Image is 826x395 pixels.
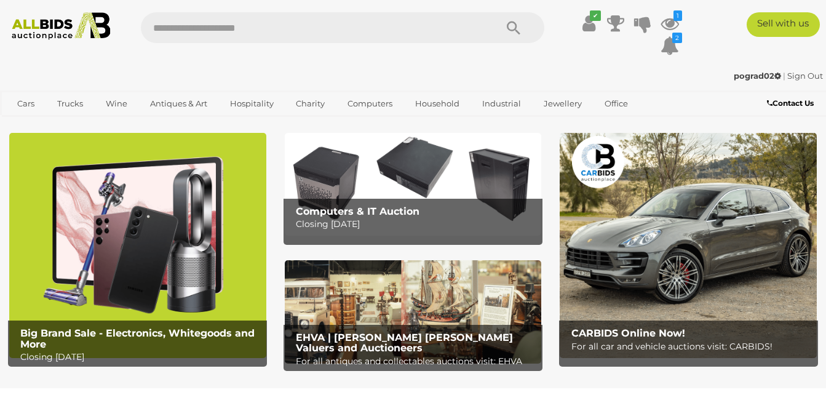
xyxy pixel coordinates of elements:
i: 2 [672,33,682,43]
a: Big Brand Sale - Electronics, Whitegoods and More Big Brand Sale - Electronics, Whitegoods and Mo... [9,133,266,358]
a: Antiques & Art [142,94,215,114]
a: Charity [288,94,333,114]
a: Computers [340,94,400,114]
a: EHVA | Evans Hastings Valuers and Auctioneers EHVA | [PERSON_NAME] [PERSON_NAME] Valuers and Auct... [285,260,542,363]
a: Household [407,94,467,114]
i: 1 [673,10,682,21]
a: 1 [661,12,679,34]
a: Sell with us [747,12,820,37]
a: Wine [98,94,135,114]
img: Big Brand Sale - Electronics, Whitegoods and More [9,133,266,358]
b: Computers & IT Auction [296,205,419,217]
a: Jewellery [536,94,590,114]
a: Industrial [474,94,529,114]
p: Closing [DATE] [296,217,536,232]
a: Sports [9,114,50,134]
span: | [783,71,785,81]
a: Sign Out [787,71,823,81]
a: Hospitality [222,94,282,114]
strong: pograd02 [734,71,781,81]
img: CARBIDS Online Now! [560,133,817,358]
a: Computers & IT Auction Computers & IT Auction Closing [DATE] [285,133,542,236]
a: Cars [9,94,42,114]
i: ✔ [590,10,601,21]
a: Contact Us [767,97,817,110]
a: ✔ [579,12,598,34]
a: pograd02 [734,71,783,81]
a: Office [597,94,636,114]
p: Closing [DATE] [20,349,261,365]
img: EHVA | Evans Hastings Valuers and Auctioneers [285,260,542,363]
b: EHVA | [PERSON_NAME] [PERSON_NAME] Valuers and Auctioneers [296,332,513,354]
img: Allbids.com.au [6,12,116,40]
b: Big Brand Sale - Electronics, Whitegoods and More [20,327,255,350]
a: 2 [661,34,679,57]
p: For all car and vehicle auctions visit: CARBIDS! [571,339,812,354]
a: Trucks [49,94,91,114]
img: Computers & IT Auction [285,133,542,236]
a: CARBIDS Online Now! CARBIDS Online Now! For all car and vehicle auctions visit: CARBIDS! [560,133,817,358]
a: [GEOGRAPHIC_DATA] [57,114,161,134]
button: Search [483,12,544,43]
p: For all antiques and collectables auctions visit: EHVA [296,354,536,369]
b: Contact Us [767,98,814,108]
b: CARBIDS Online Now! [571,327,685,339]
